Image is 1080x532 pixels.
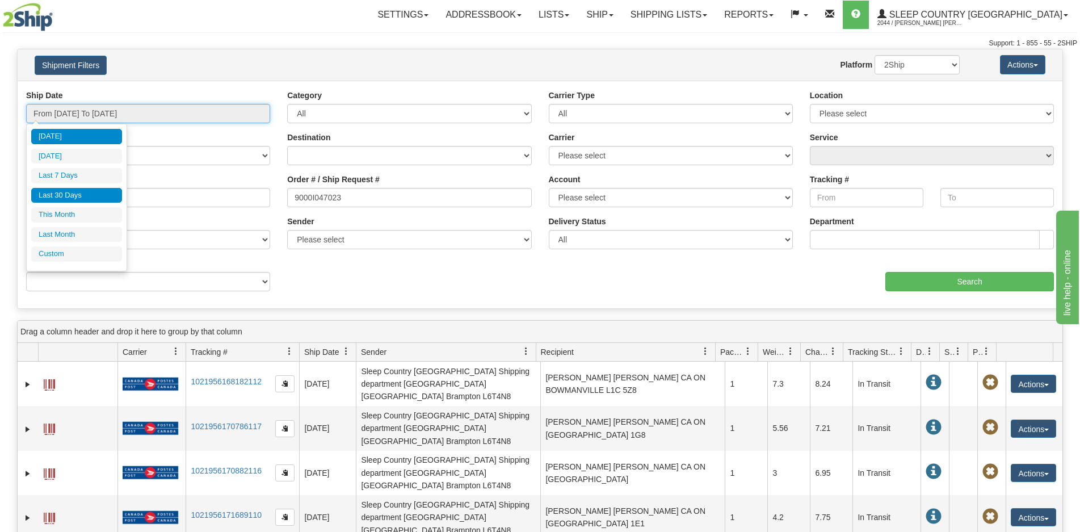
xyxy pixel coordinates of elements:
span: Tracking Status [848,346,897,358]
a: Delivery Status filter column settings [920,342,939,361]
div: Support: 1 - 855 - 55 - 2SHIP [3,39,1077,48]
span: Delivery Status [916,346,926,358]
label: Sender [287,216,314,227]
a: Expand [22,512,33,523]
button: Shipment Filters [35,56,107,75]
td: 3 [767,451,810,495]
input: To [940,188,1054,207]
span: Pickup Not Assigned [982,420,998,435]
span: Pickup Not Assigned [982,509,998,525]
span: Packages [720,346,744,358]
td: [PERSON_NAME] [PERSON_NAME] CA ON [GEOGRAPHIC_DATA] [540,451,725,495]
a: Ship Date filter column settings [337,342,356,361]
a: 1021956168182112 [191,377,262,386]
a: Recipient filter column settings [696,342,715,361]
a: 1021956171689110 [191,510,262,520]
a: Expand [22,379,33,390]
td: [DATE] [299,406,356,450]
label: Ship Date [26,90,63,101]
a: Charge filter column settings [823,342,843,361]
span: In Transit [926,375,942,391]
button: Copy to clipboard [275,375,295,392]
td: Sleep Country [GEOGRAPHIC_DATA] Shipping department [GEOGRAPHIC_DATA] [GEOGRAPHIC_DATA] Brampton ... [356,362,540,406]
td: 5.56 [767,406,810,450]
a: Carrier filter column settings [166,342,186,361]
a: Label [44,463,55,481]
a: Addressbook [437,1,530,29]
a: Label [44,508,55,526]
img: 20 - Canada Post [123,377,178,391]
a: Expand [22,468,33,479]
td: In Transit [852,362,921,406]
label: Account [549,174,581,185]
a: Packages filter column settings [738,342,758,361]
a: Sender filter column settings [516,342,536,361]
li: Last 30 Days [31,188,122,203]
td: [PERSON_NAME] [PERSON_NAME] CA ON BOWMANVILLE L1C 5Z8 [540,362,725,406]
a: Label [44,374,55,392]
td: In Transit [852,451,921,495]
label: Department [810,216,854,227]
span: Sleep Country [GEOGRAPHIC_DATA] [886,10,1062,19]
span: Sender [361,346,386,358]
button: Actions [1011,420,1056,438]
span: Pickup Status [973,346,982,358]
li: Last 7 Days [31,168,122,183]
td: [PERSON_NAME] [PERSON_NAME] CA ON [GEOGRAPHIC_DATA] 1G8 [540,406,725,450]
td: [DATE] [299,451,356,495]
span: Weight [763,346,787,358]
span: Carrier [123,346,147,358]
a: Sleep Country [GEOGRAPHIC_DATA] 2044 / [PERSON_NAME] [PERSON_NAME] [869,1,1077,29]
button: Actions [1011,464,1056,482]
label: Tracking # [810,174,849,185]
img: 20 - Canada Post [123,510,178,525]
li: Last Month [31,227,122,242]
a: Weight filter column settings [781,342,800,361]
span: Shipment Issues [944,346,954,358]
td: 1 [725,406,767,450]
td: In Transit [852,406,921,450]
label: Carrier Type [549,90,595,101]
a: Reports [716,1,782,29]
td: 7.21 [810,406,852,450]
a: 1021956170882116 [191,466,262,475]
input: Search [885,272,1054,291]
a: Ship [578,1,621,29]
a: Lists [530,1,578,29]
a: 1021956170786117 [191,422,262,431]
label: Category [287,90,322,101]
button: Copy to clipboard [275,509,295,526]
span: In Transit [926,464,942,480]
span: 2044 / [PERSON_NAME] [PERSON_NAME] [877,18,963,29]
div: live help - online [9,7,105,20]
label: Service [810,132,838,143]
img: logo2044.jpg [3,3,53,31]
span: Charge [805,346,829,358]
a: Shipment Issues filter column settings [948,342,968,361]
a: Pickup Status filter column settings [977,342,996,361]
img: 20 - Canada Post [123,466,178,480]
a: Label [44,418,55,437]
li: This Month [31,207,122,223]
a: Shipping lists [622,1,716,29]
div: grid grouping header [18,321,1062,343]
img: 20 - Canada Post [123,421,178,435]
button: Actions [1000,55,1045,74]
td: 8.24 [810,362,852,406]
span: Recipient [541,346,574,358]
label: Delivery Status [549,216,606,227]
a: Expand [22,424,33,435]
span: Ship Date [304,346,339,358]
label: Destination [287,132,330,143]
label: Order # / Ship Request # [287,174,380,185]
td: [DATE] [299,362,356,406]
td: 6.95 [810,451,852,495]
td: 1 [725,451,767,495]
a: Tracking Status filter column settings [892,342,911,361]
li: [DATE] [31,129,122,144]
td: 1 [725,362,767,406]
td: Sleep Country [GEOGRAPHIC_DATA] Shipping department [GEOGRAPHIC_DATA] [GEOGRAPHIC_DATA] Brampton ... [356,406,540,450]
span: In Transit [926,420,942,435]
li: [DATE] [31,149,122,164]
button: Actions [1011,508,1056,526]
